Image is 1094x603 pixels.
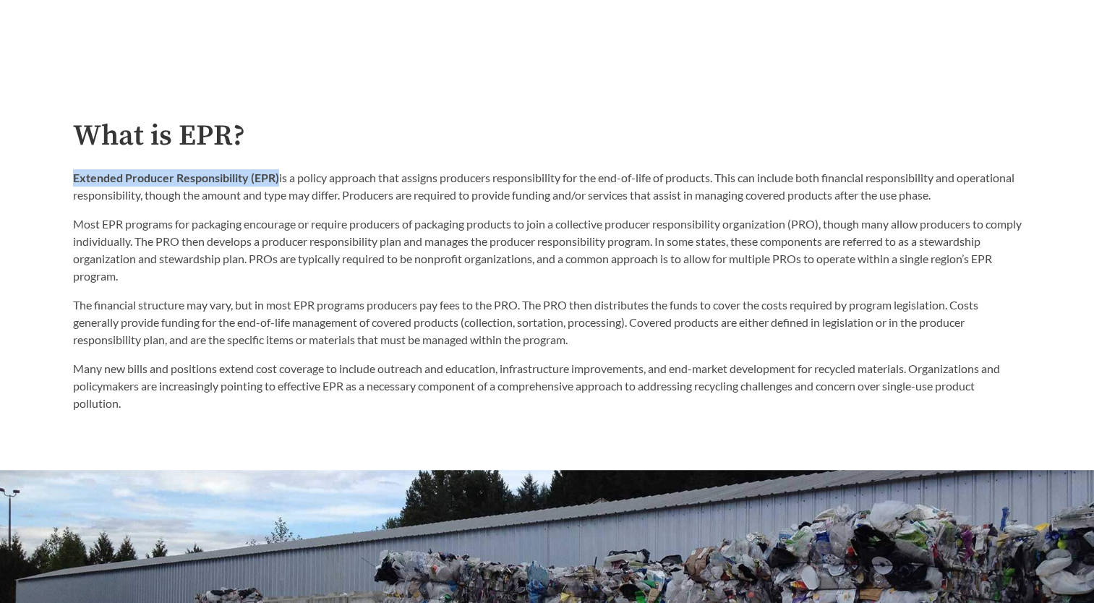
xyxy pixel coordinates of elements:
p: Many new bills and positions extend cost coverage to include outreach and education, infrastructu... [73,360,1022,412]
p: is a policy approach that assigns producers responsibility for the end-of-life of products. This ... [73,169,1022,204]
p: Most EPR programs for packaging encourage or require producers of packaging products to join a co... [73,215,1022,285]
strong: Extended Producer Responsibility (EPR) [73,171,279,184]
h2: What is EPR? [73,120,1022,153]
p: The financial structure may vary, but in most EPR programs producers pay fees to the PRO. The PRO... [73,296,1022,348]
